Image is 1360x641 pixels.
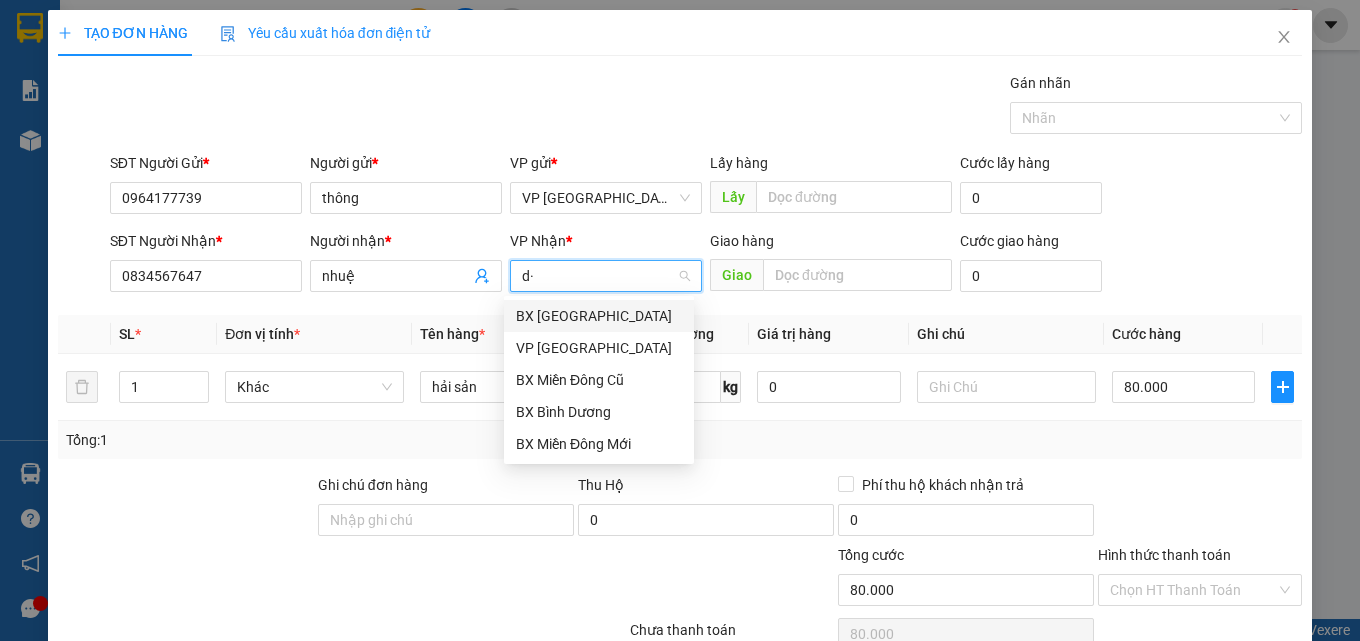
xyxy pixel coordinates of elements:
[854,474,1032,496] span: Phí thu hộ khách nhận trả
[960,260,1102,292] input: Cước giao hàng
[138,134,152,148] span: environment
[1271,371,1294,403] button: plus
[225,326,300,342] span: Đơn vị tính
[510,233,566,249] span: VP Nhận
[516,433,682,455] div: BX Miền Đông Mới
[310,230,502,252] div: Người nhận
[58,26,72,40] span: plus
[110,230,302,252] div: SĐT Người Nhận
[960,182,1102,214] input: Cước lấy hàng
[917,371,1096,403] input: Ghi Chú
[420,371,599,403] input: VD: Bàn, Ghế
[516,401,682,423] div: BX Bình Dương
[220,26,236,42] img: icon
[909,315,1104,354] th: Ghi chú
[318,504,574,536] input: Ghi chú đơn hàng
[710,181,756,213] span: Lấy
[138,108,266,130] li: VP BX Tuy Hoà
[1010,75,1071,91] label: Gán nhãn
[516,305,682,327] div: BX [GEOGRAPHIC_DATA]
[119,326,135,342] span: SL
[10,10,290,85] li: Cúc Tùng Limousine
[504,396,694,428] div: BX Bình Dương
[504,332,694,364] div: VP Đà Lạt
[237,372,392,402] span: Khác
[1112,326,1181,342] span: Cước hàng
[504,364,694,396] div: BX Miền Đông Cũ
[474,268,490,284] span: user-add
[756,181,952,213] input: Dọc đường
[960,233,1059,249] label: Cước giao hàng
[220,25,431,41] span: Yêu cầu xuất hóa đơn điện tử
[318,477,428,493] label: Ghi chú đơn hàng
[710,233,774,249] span: Giao hàng
[838,547,904,563] span: Tổng cước
[1098,547,1231,563] label: Hình thức thanh toán
[763,259,952,291] input: Dọc đường
[960,155,1050,171] label: Cước lấy hàng
[1256,10,1312,66] button: Close
[110,152,302,174] div: SĐT Người Gửi
[504,428,694,460] div: BX Miền Đông Mới
[710,259,763,291] span: Giao
[1272,379,1293,395] span: plus
[516,337,682,359] div: VP [GEOGRAPHIC_DATA]
[721,371,741,403] span: kg
[66,371,98,403] button: delete
[510,152,702,174] div: VP gửi
[757,326,831,342] span: Giá trị hàng
[1276,29,1292,45] span: close
[66,429,527,451] div: Tổng: 1
[516,369,682,391] div: BX Miền Đông Cũ
[10,108,138,174] li: VP VP [GEOGRAPHIC_DATA] xe Limousine
[310,152,502,174] div: Người gửi
[504,300,694,332] div: BX Đà Nẵng
[710,155,768,171] span: Lấy hàng
[58,25,188,41] span: TẠO ĐƠN HÀNG
[578,477,624,493] span: Thu Hộ
[522,183,690,213] span: VP Nha Trang xe Limousine
[757,371,901,403] input: 0
[420,326,485,342] span: Tên hàng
